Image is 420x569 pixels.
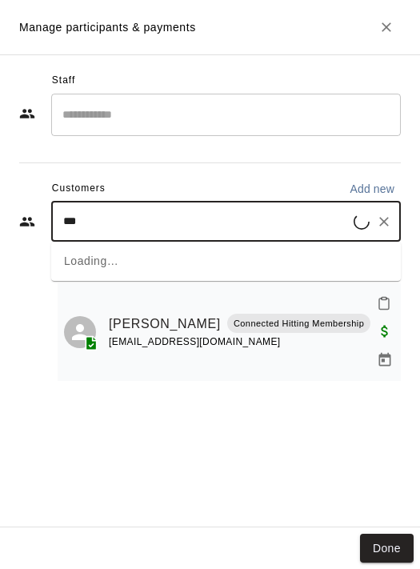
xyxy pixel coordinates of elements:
[370,346,399,375] button: Manage bookings & payment
[19,214,35,230] svg: Customers
[360,534,414,563] button: Done
[64,316,96,348] div: Brad Spencer
[350,181,394,197] p: Add new
[19,106,35,122] svg: Staff
[373,210,395,233] button: Clear
[370,323,399,337] span: Paid with Credit
[372,13,401,42] button: Close
[51,202,401,242] div: Start typing to search customers...
[370,290,398,317] button: Mark attendance
[234,317,364,331] p: Connected Hitting Membership
[52,176,106,202] span: Customers
[343,176,401,202] button: Add new
[109,314,221,335] a: [PERSON_NAME]
[51,94,401,136] div: Search staff
[109,336,281,347] span: [EMAIL_ADDRESS][DOMAIN_NAME]
[19,19,196,36] p: Manage participants & payments
[52,68,75,94] span: Staff
[51,242,401,281] div: Loading…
